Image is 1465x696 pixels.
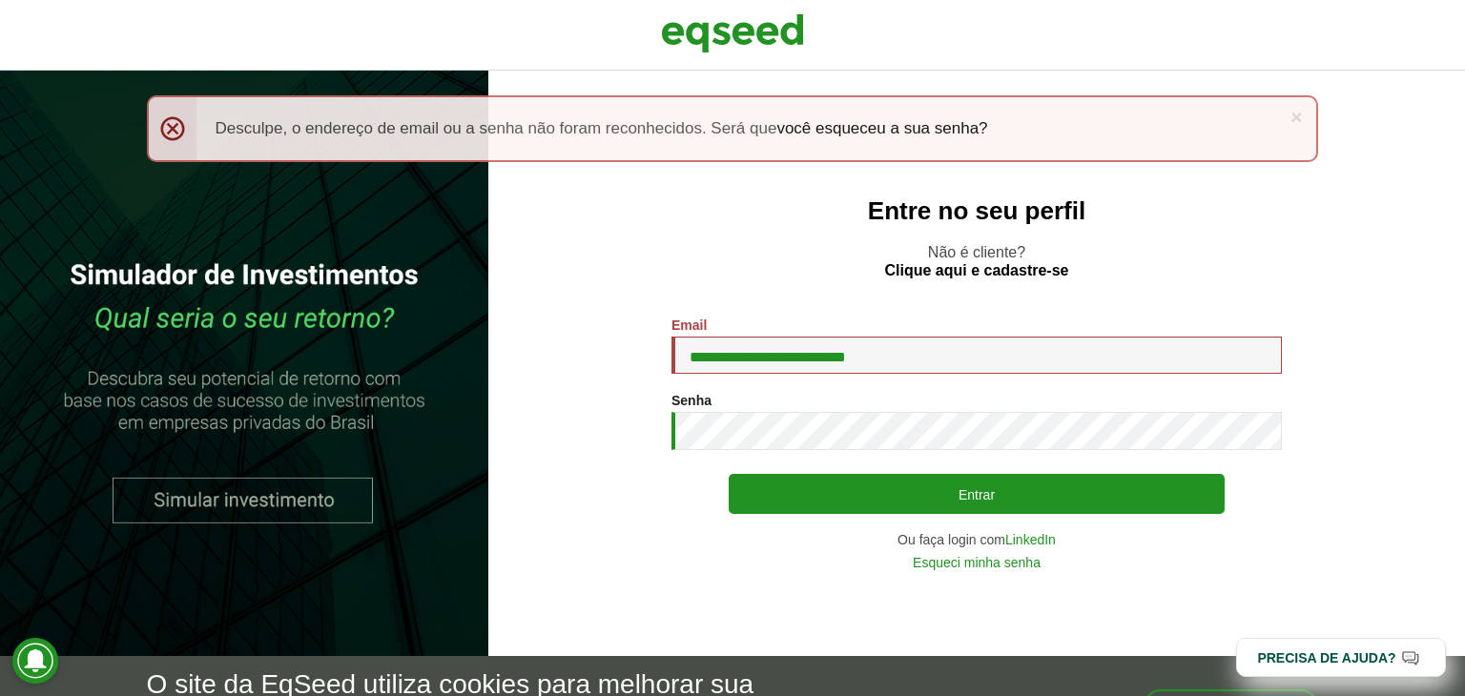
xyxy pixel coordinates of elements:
div: Desculpe, o endereço de email ou a senha não foram reconhecidos. Será que [147,95,1319,162]
a: × [1290,107,1302,127]
img: EqSeed Logo [661,10,804,57]
label: Senha [671,394,712,407]
label: Email [671,318,707,332]
a: Esqueci minha senha [913,556,1041,569]
div: Ou faça login com [671,533,1282,546]
a: LinkedIn [1005,533,1056,546]
a: Clique aqui e cadastre-se [885,263,1069,278]
button: Entrar [729,474,1225,514]
a: você esqueceu a sua senha? [776,120,987,136]
p: Não é cliente? [526,243,1427,279]
h2: Entre no seu perfil [526,197,1427,225]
